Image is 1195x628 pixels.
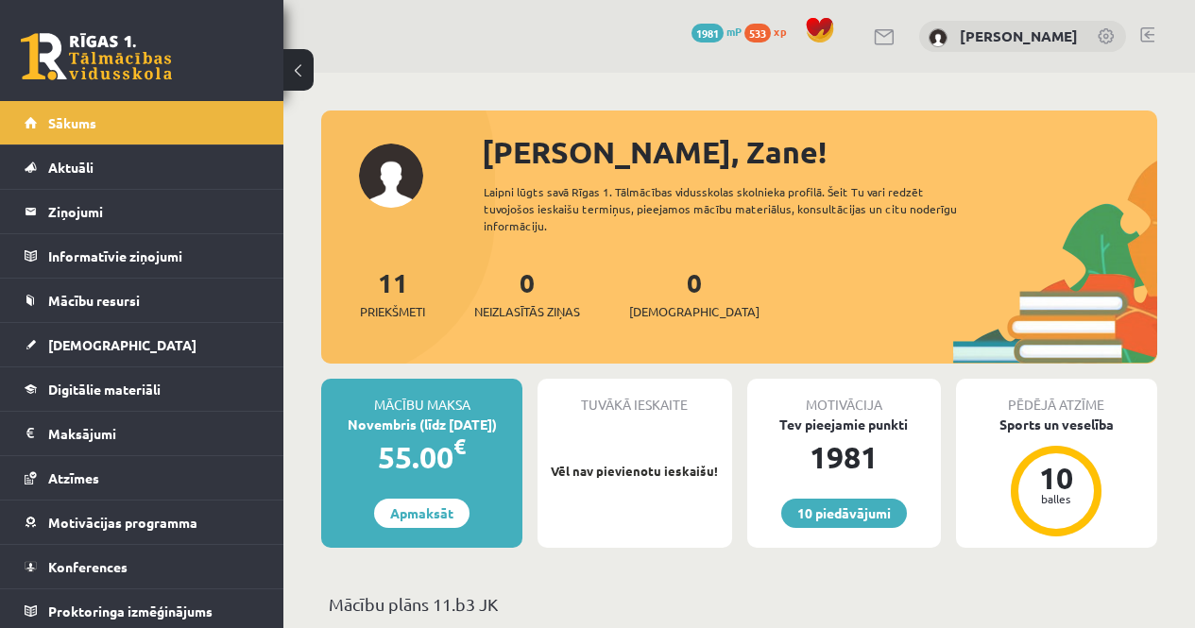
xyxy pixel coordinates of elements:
[474,302,580,321] span: Neizlasītās ziņas
[25,367,260,411] a: Digitālie materiāli
[48,336,196,353] span: [DEMOGRAPHIC_DATA]
[48,412,260,455] legend: Maksājumi
[48,114,96,131] span: Sākums
[25,456,260,500] a: Atzīmes
[744,24,795,39] a: 533 xp
[321,379,522,415] div: Mācību maksa
[774,24,786,39] span: xp
[321,434,522,480] div: 55.00
[48,292,140,309] span: Mācību resursi
[956,415,1157,539] a: Sports un veselība 10 balles
[474,265,580,321] a: 0Neizlasītās ziņas
[929,28,947,47] img: Zane Sukse
[960,26,1078,45] a: [PERSON_NAME]
[48,469,99,486] span: Atzīmes
[691,24,742,39] a: 1981 mP
[744,24,771,42] span: 533
[629,302,760,321] span: [DEMOGRAPHIC_DATA]
[48,234,260,278] legend: Informatīvie ziņojumi
[25,190,260,233] a: Ziņojumi
[484,183,985,234] div: Laipni lūgts savā Rīgas 1. Tālmācības vidusskolas skolnieka profilā. Šeit Tu vari redzēt tuvojošo...
[329,591,1150,617] p: Mācību plāns 11.b3 JK
[482,129,1157,175] div: [PERSON_NAME], Zane!
[747,379,941,415] div: Motivācija
[25,323,260,366] a: [DEMOGRAPHIC_DATA]
[25,279,260,322] a: Mācību resursi
[1028,493,1084,504] div: balles
[1028,463,1084,493] div: 10
[781,499,907,528] a: 10 piedāvājumi
[374,499,469,528] a: Apmaksāt
[629,265,760,321] a: 0[DEMOGRAPHIC_DATA]
[48,514,197,531] span: Motivācijas programma
[747,415,941,434] div: Tev pieejamie punkti
[547,462,722,481] p: Vēl nav pievienotu ieskaišu!
[25,545,260,588] a: Konferences
[360,265,425,321] a: 11Priekšmeti
[956,379,1157,415] div: Pēdējā atzīme
[691,24,724,42] span: 1981
[321,415,522,434] div: Novembris (līdz [DATE])
[48,381,161,398] span: Digitālie materiāli
[747,434,941,480] div: 1981
[48,558,128,575] span: Konferences
[25,145,260,189] a: Aktuāli
[956,415,1157,434] div: Sports un veselība
[25,234,260,278] a: Informatīvie ziņojumi
[453,433,466,460] span: €
[48,190,260,233] legend: Ziņojumi
[48,603,213,620] span: Proktoringa izmēģinājums
[726,24,742,39] span: mP
[25,101,260,144] a: Sākums
[21,33,172,80] a: Rīgas 1. Tālmācības vidusskola
[538,379,731,415] div: Tuvākā ieskaite
[25,501,260,544] a: Motivācijas programma
[360,302,425,321] span: Priekšmeti
[25,412,260,455] a: Maksājumi
[48,159,94,176] span: Aktuāli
